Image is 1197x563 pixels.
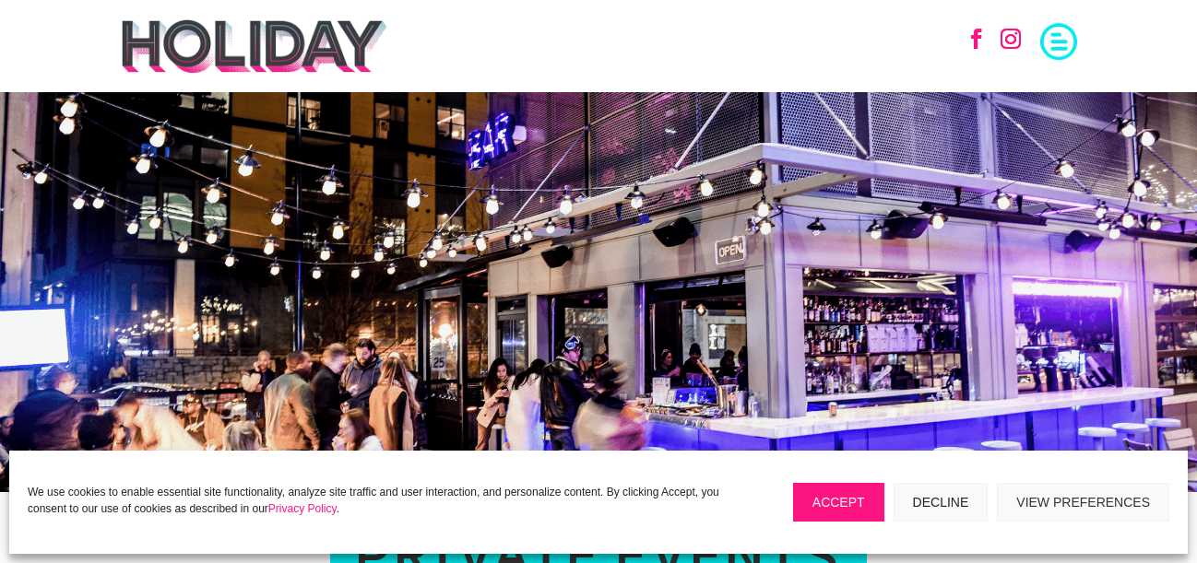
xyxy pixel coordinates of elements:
[894,483,989,522] button: Decline
[990,18,1031,59] a: Follow on Instagram
[28,484,729,517] p: We use cookies to enable essential site functionality, analyze site traffic and user interaction,...
[997,483,1169,522] button: View preferences
[793,483,884,522] button: Accept
[956,18,997,59] a: Follow on Facebook
[120,18,388,74] img: holiday-logo-black
[268,502,337,515] a: Privacy Policy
